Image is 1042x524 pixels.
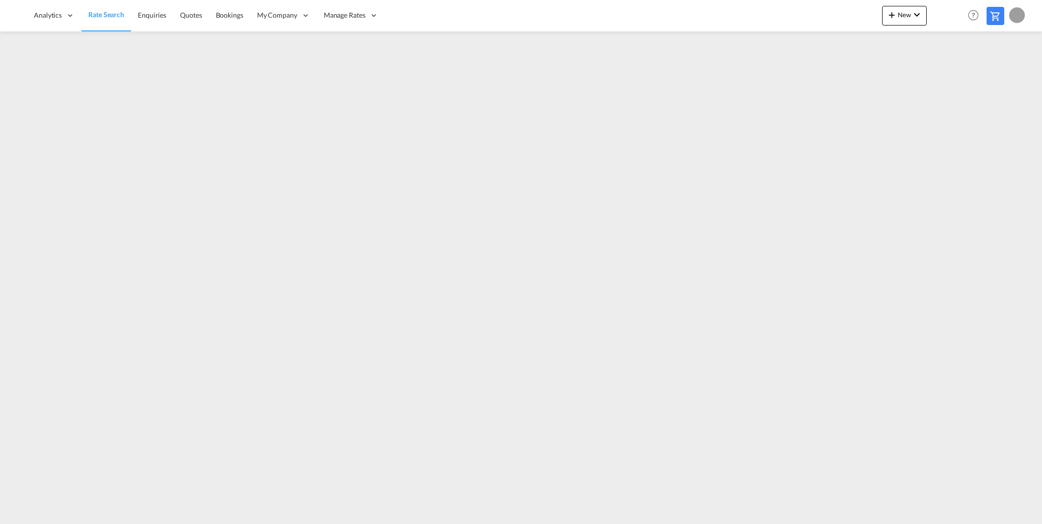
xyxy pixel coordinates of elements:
span: My Company [257,10,297,20]
span: Quotes [180,11,202,19]
div: Help [965,7,987,25]
md-icon: icon-plus 400-fg [886,9,898,21]
span: Enquiries [138,11,166,19]
span: New [886,11,923,19]
span: Analytics [34,10,62,20]
span: Bookings [216,11,243,19]
span: Help [965,7,982,24]
span: Rate Search [88,10,124,19]
button: icon-plus 400-fgNewicon-chevron-down [882,6,927,26]
md-icon: icon-chevron-down [911,9,923,21]
span: Manage Rates [324,10,365,20]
